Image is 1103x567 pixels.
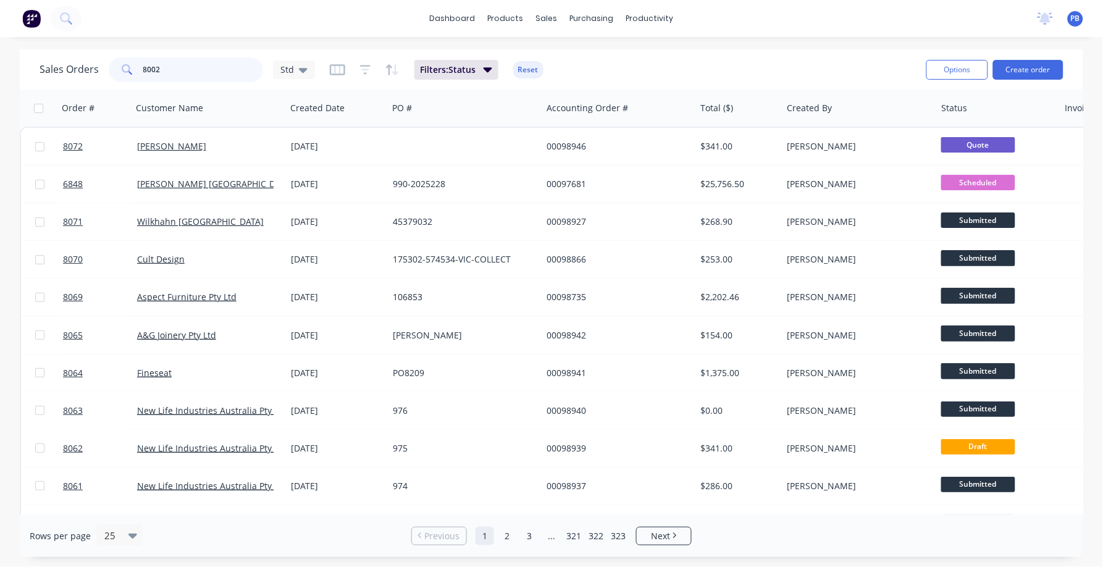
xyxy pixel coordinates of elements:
[63,442,83,455] span: 8062
[63,367,83,379] span: 8064
[701,405,773,417] div: $0.00
[941,137,1015,153] span: Quote
[993,60,1063,80] button: Create order
[482,9,530,28] div: products
[476,527,494,545] a: Page 1 is your current page
[547,329,684,342] div: 00098942
[787,291,924,303] div: [PERSON_NAME]
[701,367,773,379] div: $1,375.00
[787,442,924,455] div: [PERSON_NAME]
[547,367,684,379] div: 00098941
[1071,13,1080,24] span: PB
[291,216,383,228] div: [DATE]
[637,530,691,542] a: Next page
[787,405,924,417] div: [PERSON_NAME]
[941,175,1015,190] span: Scheduled
[63,216,83,228] span: 8071
[291,291,383,303] div: [DATE]
[701,102,734,114] div: Total ($)
[393,329,530,342] div: [PERSON_NAME]
[63,178,83,190] span: 6848
[564,527,583,545] a: Page 321
[547,102,628,114] div: Accounting Order #
[787,178,924,190] div: [PERSON_NAME]
[520,527,539,545] a: Page 3
[63,128,137,165] a: 8072
[564,9,620,28] div: purchasing
[787,140,924,153] div: [PERSON_NAME]
[424,9,482,28] a: dashboard
[63,203,137,240] a: 8071
[137,405,287,416] a: New Life Industries Australia Pty Ltd
[787,480,924,492] div: [PERSON_NAME]
[542,527,561,545] a: Jump forward
[701,442,773,455] div: $341.00
[393,253,530,266] div: 175302-574534-VIC-COLLECT
[547,178,684,190] div: 00097681
[701,140,773,153] div: $341.00
[787,216,924,228] div: [PERSON_NAME]
[30,530,91,542] span: Rows per page
[513,61,543,78] button: Reset
[137,178,294,190] a: [PERSON_NAME] [GEOGRAPHIC_DATA]
[547,405,684,417] div: 00098940
[63,392,137,429] a: 8063
[291,480,383,492] div: [DATE]
[137,253,185,265] a: Cult Design
[547,480,684,492] div: 00098937
[547,253,684,266] div: 00098866
[941,363,1015,379] span: Submitted
[137,291,237,303] a: Aspect Furniture Pty Ltd
[393,216,530,228] div: 45379032
[63,253,83,266] span: 8070
[530,9,564,28] div: sales
[63,166,137,203] a: 6848
[137,216,264,227] a: Wilkhahn [GEOGRAPHIC_DATA]
[547,291,684,303] div: 00098735
[291,405,383,417] div: [DATE]
[547,140,684,153] div: 00098946
[63,291,83,303] span: 8069
[393,405,530,417] div: 976
[701,291,773,303] div: $2,202.46
[609,527,627,545] a: Page 323
[137,480,287,492] a: New Life Industries Australia Pty Ltd
[392,102,412,114] div: PO #
[291,178,383,190] div: [DATE]
[701,329,773,342] div: $154.00
[63,317,137,354] a: 8065
[787,367,924,379] div: [PERSON_NAME]
[701,253,773,266] div: $253.00
[393,480,530,492] div: 974
[393,291,530,303] div: 106853
[137,140,206,152] a: [PERSON_NAME]
[414,60,498,80] button: Filters:Status
[63,430,137,467] a: 8062
[942,102,968,114] div: Status
[651,530,670,542] span: Next
[787,329,924,342] div: [PERSON_NAME]
[412,530,466,542] a: Previous page
[393,367,530,379] div: PO8209
[941,439,1015,455] span: Draft
[701,216,773,228] div: $268.90
[63,329,83,342] span: 8065
[701,178,773,190] div: $25,756.50
[941,288,1015,303] span: Submitted
[393,178,530,190] div: 990-2025228
[63,279,137,316] a: 8069
[587,527,605,545] a: Page 322
[547,442,684,455] div: 00098939
[290,102,345,114] div: Created Date
[393,442,530,455] div: 975
[22,9,41,28] img: Factory
[425,530,460,542] span: Previous
[291,140,383,153] div: [DATE]
[941,212,1015,228] span: Submitted
[63,480,83,492] span: 8061
[941,250,1015,266] span: Submitted
[941,477,1015,492] span: Submitted
[62,102,94,114] div: Order #
[941,325,1015,341] span: Submitted
[63,140,83,153] span: 8072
